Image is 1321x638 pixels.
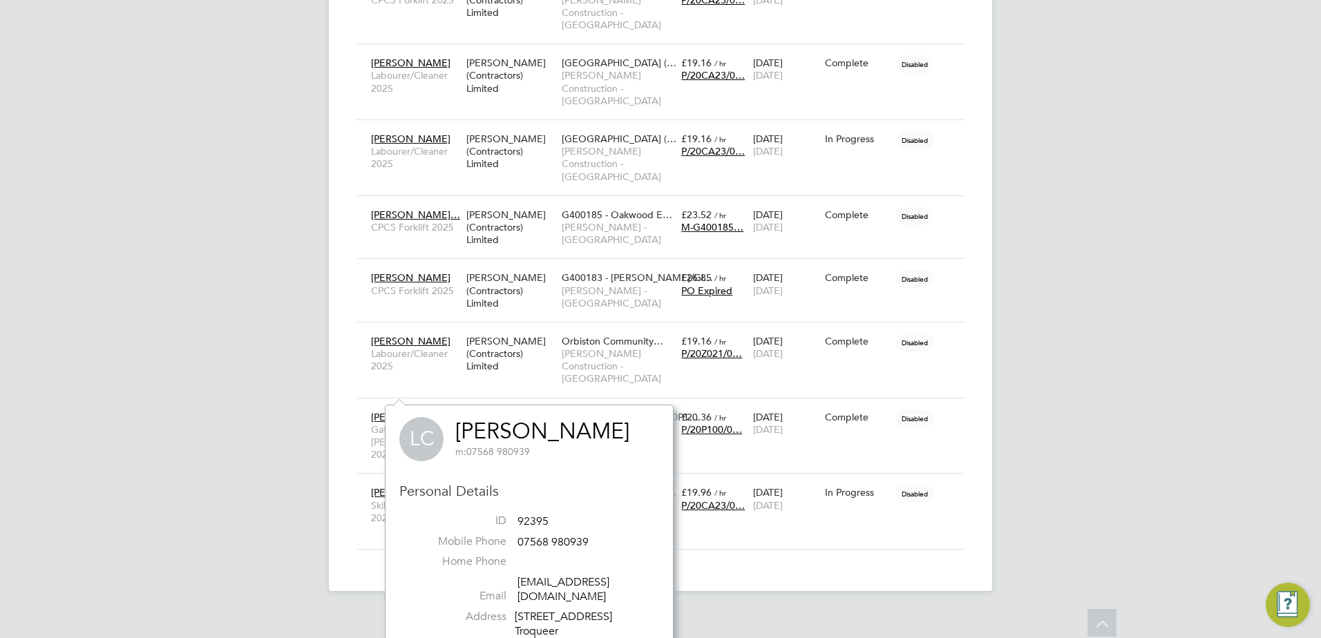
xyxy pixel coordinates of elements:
[517,514,549,528] span: 92395
[825,335,890,347] div: Complete
[371,57,450,69] span: [PERSON_NAME]
[562,284,674,309] span: [PERSON_NAME] - [GEOGRAPHIC_DATA]
[562,133,676,145] span: [GEOGRAPHIC_DATA] (…
[896,409,933,427] span: Disabled
[714,58,726,68] span: / hr
[463,404,558,456] div: [PERSON_NAME] (Contractors) Limited
[410,610,506,624] label: Address
[368,264,964,275] a: [PERSON_NAME]CPCS Forklift 2025[PERSON_NAME] (Contractors) LimitedG400183 - [PERSON_NAME]/Gl…[PER...
[368,403,964,415] a: [PERSON_NAME]Gateman/Traffic [PERSON_NAME] 2025[PERSON_NAME] (Contractors) Limited[GEOGRAPHIC_DAT...
[750,404,821,443] div: [DATE]
[455,445,530,458] span: 07568 980939
[463,264,558,316] div: [PERSON_NAME] (Contractors) Limited
[463,202,558,253] div: [PERSON_NAME] (Contractors) Limited
[562,209,672,221] span: G400185 - Oakwood E…
[517,575,609,603] a: [EMAIL_ADDRESS][DOMAIN_NAME]
[463,50,558,101] div: [PERSON_NAME] (Contractors) Limited
[410,554,506,569] label: Home Phone
[825,486,890,499] div: In Progress
[681,209,712,221] span: £23.52
[714,336,726,347] span: / hr
[410,589,506,603] label: Email
[681,499,745,512] span: P/20CA23/0…
[681,486,712,499] span: £19.96
[368,478,964,490] a: [PERSON_NAME]Skilled Labourer 2025[PERSON_NAME] (Contractors) Limited[GEOGRAPHIC_DATA] (…[PERSON_...
[753,347,783,360] span: [DATE]
[896,485,933,503] span: Disabled
[896,131,933,149] span: Disabled
[753,499,783,512] span: [DATE]
[371,145,459,170] span: Labourer/Cleaner 2025
[562,57,676,69] span: [GEOGRAPHIC_DATA] (…
[681,271,712,284] span: £26.85
[750,264,821,303] div: [DATE]
[753,145,783,157] span: [DATE]
[455,445,466,458] span: m:
[714,273,726,283] span: / hr
[681,347,742,360] span: P/20Z021/0…
[825,133,890,145] div: In Progress
[371,499,459,524] span: Skilled Labourer 2025
[371,411,450,423] span: [PERSON_NAME]
[896,270,933,288] span: Disabled
[681,423,742,436] span: P/20P100/0…
[410,534,506,549] label: Mobile Phone
[399,482,659,500] h3: Personal Details
[517,535,589,549] span: 07568 980939
[753,69,783,81] span: [DATE]
[753,423,783,436] span: [DATE]
[368,125,964,137] a: [PERSON_NAME]Labourer/Cleaner 2025[PERSON_NAME] (Contractors) Limited[GEOGRAPHIC_DATA] (…[PERSON_...
[371,221,459,233] span: CPCS Forklift 2025
[753,221,783,233] span: [DATE]
[562,69,674,107] span: [PERSON_NAME] Construction - [GEOGRAPHIC_DATA]
[371,335,450,347] span: [PERSON_NAME]
[371,284,459,297] span: CPCS Forklift 2025
[562,221,674,246] span: [PERSON_NAME] - [GEOGRAPHIC_DATA]
[681,57,712,69] span: £19.16
[371,486,450,499] span: [PERSON_NAME]
[750,126,821,164] div: [DATE]
[463,126,558,177] div: [PERSON_NAME] (Contractors) Limited
[896,333,933,351] span: Disabled
[681,133,712,145] span: £19.16
[455,418,629,445] a: [PERSON_NAME]
[714,487,726,498] span: / hr
[368,201,964,213] a: [PERSON_NAME]…CPCS Forklift 2025[PERSON_NAME] (Contractors) LimitedG400185 - Oakwood E…[PERSON_NA...
[681,284,732,297] span: PO Expired
[750,202,821,240] div: [DATE]
[753,284,783,297] span: [DATE]
[368,49,964,61] a: [PERSON_NAME]Labourer/Cleaner 2025[PERSON_NAME] (Contractors) Limited[GEOGRAPHIC_DATA] (…[PERSON_...
[371,209,460,221] span: [PERSON_NAME]…
[399,417,444,461] span: LC
[371,347,459,372] span: Labourer/Cleaner 2025
[410,514,506,528] label: ID
[371,271,450,284] span: [PERSON_NAME]
[681,221,743,233] span: M-G400185…
[562,335,663,347] span: Orbiston Community…
[463,328,558,380] div: [PERSON_NAME] (Contractors) Limited
[750,479,821,518] div: [DATE]
[825,271,890,284] div: Complete
[825,57,890,69] div: Complete
[371,133,450,145] span: [PERSON_NAME]
[371,69,459,94] span: Labourer/Cleaner 2025
[681,69,745,81] span: P/20CA23/0…
[825,411,890,423] div: Complete
[681,335,712,347] span: £19.16
[371,423,459,461] span: Gateman/Traffic [PERSON_NAME] 2025
[750,328,821,367] div: [DATE]
[562,145,674,183] span: [PERSON_NAME] Construction - [GEOGRAPHIC_DATA]
[562,271,713,284] span: G400183 - [PERSON_NAME]/Gl…
[681,145,745,157] span: P/20CA23/0…
[1266,583,1310,627] button: Engage Resource Center
[681,411,712,423] span: £20.36
[714,134,726,144] span: / hr
[750,50,821,88] div: [DATE]
[825,209,890,221] div: Complete
[896,55,933,73] span: Disabled
[368,327,964,339] a: [PERSON_NAME]Labourer/Cleaner 2025[PERSON_NAME] (Contractors) LimitedOrbiston Community…[PERSON_N...
[714,412,726,423] span: / hr
[714,210,726,220] span: / hr
[896,207,933,225] span: Disabled
[562,347,674,385] span: [PERSON_NAME] Construction - [GEOGRAPHIC_DATA]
